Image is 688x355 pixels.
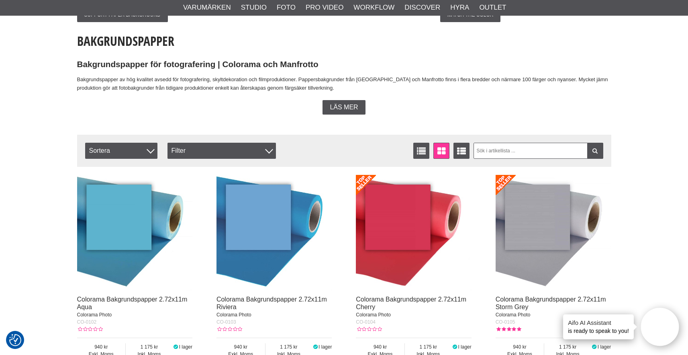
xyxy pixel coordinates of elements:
span: Colorama Photo [496,312,531,318]
a: Colorama Bakgrundspapper 2.72x11m Cherry [356,296,466,310]
i: I lager [452,344,458,350]
a: Colorama Bakgrundspapper 2.72x11m Riviera [216,296,327,310]
img: Colorama Bakgrundspapper 2.72x11m Aqua [77,175,193,291]
span: Colorama Photo [356,312,391,318]
a: Foto [277,2,296,13]
span: 940 [77,343,126,351]
a: Varumärken [183,2,231,13]
div: Kundbetyg: 5.00 [496,326,521,333]
a: Colorama Bakgrundspapper 2.72x11m Aqua [77,296,188,310]
span: CO-0103 [216,319,236,325]
span: I lager [598,344,611,350]
span: Sortera [85,143,157,159]
h4: Aifo AI Assistant [568,318,629,327]
span: 1 175 [405,343,452,351]
input: Sök i artikellista ... [474,143,603,159]
img: Colorama Bakgrundspapper 2.72x11m Storm Grey [496,175,611,291]
img: Revisit consent button [9,334,21,346]
a: Listvisning [413,143,429,159]
p: Bakgrundspapper av hög kvalitet avsedd för fotografering, skyltdekoration och filmproduktioner. P... [77,76,611,92]
span: I lager [179,344,192,350]
span: 1 175 [126,343,173,351]
div: Filter [167,143,276,159]
a: Utökad listvisning [453,143,470,159]
i: I lager [591,344,598,350]
span: 1 175 [265,343,312,351]
span: 940 [356,343,404,351]
span: Colorama Photo [216,312,251,318]
span: CO-0104 [356,319,376,325]
img: Colorama Bakgrundspapper 2.72x11m Riviera [216,175,332,291]
span: Colorama Photo [77,312,112,318]
span: CO-0105 [496,319,515,325]
span: I lager [318,344,332,350]
img: Colorama Bakgrundspapper 2.72x11m Cherry [356,175,472,291]
div: is ready to speak to you! [563,314,634,339]
i: I lager [312,344,318,350]
span: CO-0102 [77,319,97,325]
span: 1 175 [544,343,591,351]
a: Hyra [450,2,469,13]
a: Filtrera [587,143,603,159]
button: Samtyckesinställningar [9,333,21,347]
a: Workflow [353,2,394,13]
span: 940 [216,343,265,351]
h1: Bakgrundspapper [77,32,611,50]
a: Pro Video [306,2,343,13]
div: Kundbetyg: 0 [77,326,103,333]
a: Colorama Bakgrundspapper 2.72x11m Storm Grey [496,296,606,310]
span: 940 [496,343,544,351]
div: Kundbetyg: 0 [356,326,382,333]
h2: Bakgrundspapper för fotografering | Colorama och Manfrotto [77,59,611,70]
a: Outlet [479,2,506,13]
span: Läs mer [330,104,358,111]
a: Studio [241,2,267,13]
i: I lager [173,344,179,350]
a: Fönstervisning [433,143,449,159]
span: I lager [458,344,471,350]
div: Kundbetyg: 0 [216,326,242,333]
a: Discover [404,2,440,13]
